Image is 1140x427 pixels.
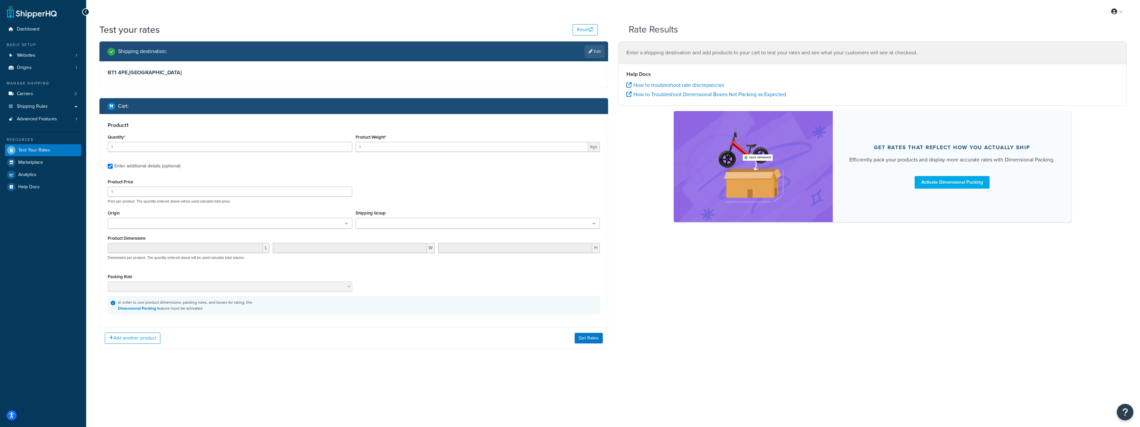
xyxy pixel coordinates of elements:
li: Websites [5,49,81,62]
p: Enter a shipping destination and add products to your cart to test your rates and see what your c... [626,48,1118,57]
img: feature-image-dim-d40ad3071a2b3c8e08177464837368e35600d3c5e73b18a22c1e4bb210dc32ac.png [712,121,795,212]
button: Reset [573,24,598,35]
div: Basic Setup [5,42,81,48]
p: Price per product. The quantity entered above will be used calculate total price. [106,199,601,204]
label: Origin [108,211,120,215]
a: Shipping Rules [5,100,81,113]
a: Advanced Features1 [5,113,81,125]
span: Websites [17,53,35,58]
p: Dimensions per product. The quantity entered above will be used calculate total volume. [106,255,245,260]
input: 0 [108,142,352,152]
a: Dashboard [5,23,81,35]
span: Test Your Rates [18,148,50,153]
button: Get Rates [575,333,603,343]
span: 1 [76,53,77,58]
span: Marketplace [18,160,43,165]
li: Advanced Features [5,113,81,125]
span: L [263,243,269,253]
a: Marketplace [5,156,81,168]
span: Help Docs [18,184,40,190]
label: Product Dimensions [108,236,145,241]
div: In order to use product dimensions, packing rules, and boxes for rating, the feature must be acti... [118,299,252,311]
a: Edit [585,45,605,58]
div: Enter additional details (optional) [114,161,180,171]
a: How to Troubleshoot Dimensional Boxes Not Packing as Expected [626,91,786,98]
label: Shipping Group [356,211,386,215]
label: Quantity* [108,135,125,140]
h1: Test your rates [99,23,160,36]
a: Activate Dimensional Packing [915,176,990,189]
label: Product Weight* [356,135,386,140]
a: Origins1 [5,62,81,74]
a: How to troubleshoot rate discrepancies [626,81,724,89]
div: Manage Shipping [5,81,81,86]
span: Carriers [17,91,33,97]
h2: Shipping destination : [118,48,167,54]
span: 1 [76,116,77,122]
input: Enter additional details (optional) [108,164,113,169]
h2: Cart : [118,103,129,109]
span: Analytics [18,172,36,178]
button: Open Resource Center [1117,404,1133,420]
div: Resources [5,137,81,143]
label: Packing Rule [108,274,132,279]
span: H [592,243,600,253]
h4: Help Docs [626,70,1118,78]
h2: Rate Results [629,25,678,35]
span: Advanced Features [17,116,57,122]
button: Add another product [105,333,160,344]
span: W [427,243,435,253]
a: Analytics [5,169,81,181]
li: Carriers [5,88,81,100]
h3: BT1 4PE , [GEOGRAPHIC_DATA] [108,69,600,76]
div: Efficiently pack your products and display more accurate rates with Dimensional Packing. [849,156,1054,164]
div: Get rates that reflect how you actually ship [874,144,1030,151]
span: 1 [76,65,77,71]
a: Websites1 [5,49,81,62]
h3: Product 1 [108,122,600,129]
span: Dashboard [17,27,39,32]
a: Test Your Rates [5,144,81,156]
span: Origins [17,65,32,71]
li: Origins [5,62,81,74]
span: 2 [75,91,77,97]
input: 0.00 [356,142,589,152]
a: Help Docs [5,181,81,193]
a: Carriers2 [5,88,81,100]
label: Product Price [108,179,133,184]
span: kgs [588,142,600,152]
span: Shipping Rules [17,104,48,109]
a: Dimensional Packing [118,305,156,311]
